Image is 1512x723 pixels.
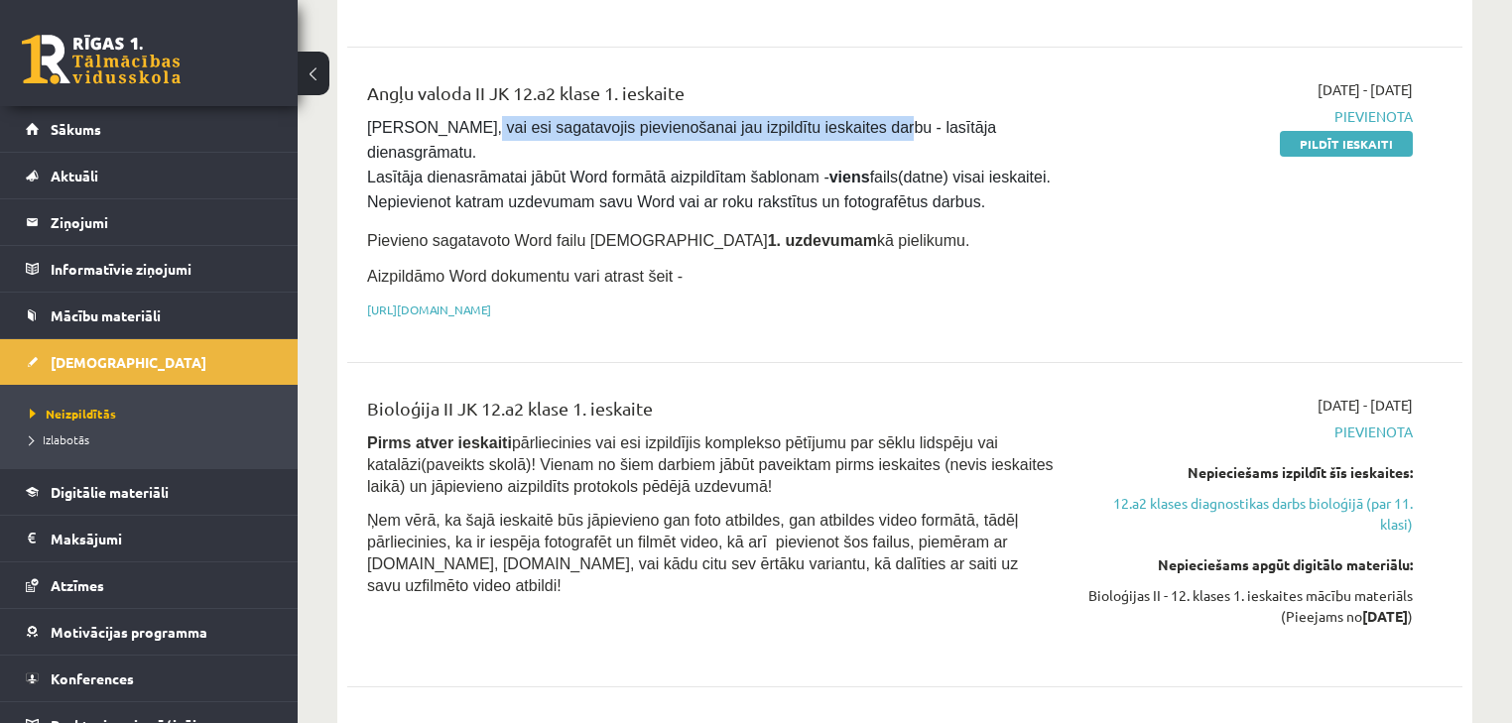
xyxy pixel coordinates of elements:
a: Mācību materiāli [26,293,273,338]
a: Maksājumi [26,516,273,561]
span: Pievienota [1084,422,1413,442]
span: Atzīmes [51,576,104,594]
span: Sākums [51,120,101,138]
div: Bioloģijas II - 12. klases 1. ieskaites mācību materiāls (Pieejams no ) [1084,585,1413,627]
strong: viens [829,169,870,185]
strong: Pirms atver ieskaiti [367,434,512,451]
span: Aizpildāmo Word dokumentu vari atrast šeit - [367,268,683,285]
span: [DEMOGRAPHIC_DATA] [51,353,206,371]
span: Aktuāli [51,167,98,184]
span: Motivācijas programma [51,623,207,641]
span: [DATE] - [DATE] [1318,395,1413,416]
span: pārliecinies vai esi izpildījis komplekso pētījumu par sēklu lidspēju vai katalāzi(paveikts skolā... [367,434,1054,495]
legend: Ziņojumi [51,199,273,245]
a: Sākums [26,106,273,152]
span: Izlabotās [30,431,89,447]
a: Rīgas 1. Tālmācības vidusskola [22,35,181,84]
a: Ziņojumi [26,199,273,245]
div: Bioloģija II JK 12.a2 klase 1. ieskaite [367,395,1055,431]
strong: [DATE] [1362,607,1408,625]
span: Digitālie materiāli [51,483,169,501]
a: Konferences [26,656,273,701]
div: Nepieciešams izpildīt šīs ieskaites: [1084,462,1413,483]
a: Izlabotās [30,430,278,448]
a: 12.a2 klases diagnostikas darbs bioloģijā (par 11. klasi) [1084,493,1413,535]
legend: Informatīvie ziņojumi [51,246,273,292]
a: [URL][DOMAIN_NAME] [367,301,491,317]
span: Pievieno sagatavoto Word failu [DEMOGRAPHIC_DATA] kā pielikumu. [367,232,969,249]
a: Atzīmes [26,562,273,608]
span: Ņem vērā, ka šajā ieskaitē būs jāpievieno gan foto atbildes, gan atbildes video formātā, tādēļ pā... [367,512,1018,594]
div: Nepieciešams apgūt digitālo materiālu: [1084,554,1413,575]
div: Angļu valoda II JK 12.a2 klase 1. ieskaite [367,79,1055,116]
a: Neizpildītās [30,405,278,422]
a: [DEMOGRAPHIC_DATA] [26,339,273,385]
span: Pievienota [1084,106,1413,127]
a: Aktuāli [26,153,273,198]
a: Informatīvie ziņojumi [26,246,273,292]
a: Pildīt ieskaiti [1280,131,1413,157]
legend: Maksājumi [51,516,273,561]
span: Neizpildītās [30,406,116,422]
span: [DATE] - [DATE] [1318,79,1413,100]
span: Mācību materiāli [51,306,161,324]
a: Digitālie materiāli [26,469,273,515]
span: Konferences [51,669,134,687]
span: [PERSON_NAME], vai esi sagatavojis pievienošanai jau izpildītu ieskaites darbu - lasītāja dienasg... [367,119,1055,210]
a: Motivācijas programma [26,609,273,655]
strong: 1. uzdevumam [768,232,877,249]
